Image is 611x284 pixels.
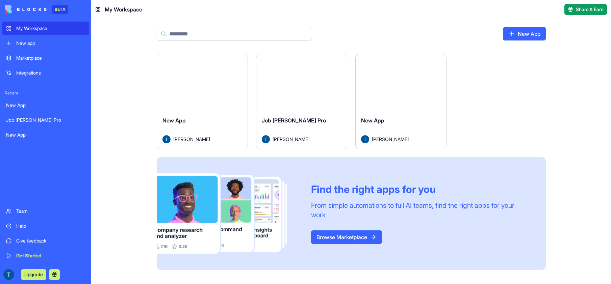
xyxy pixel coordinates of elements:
[262,117,326,124] span: Job [PERSON_NAME] Pro
[2,22,89,35] a: My Workspace
[16,237,85,244] div: Give feedback
[372,136,409,143] span: [PERSON_NAME]
[162,135,171,143] img: Avatar
[2,98,89,112] a: New App
[3,269,14,280] img: ACg8ocI78nP_w866sDBFFHxnRnBL6-zh8GfiopHMgZRr8okL_WAsQdY=s96-c
[16,40,85,47] div: New app
[6,102,85,109] div: New App
[2,66,89,80] a: Integrations
[273,136,309,143] span: [PERSON_NAME]
[162,117,186,124] span: New App
[16,25,85,32] div: My Workspace
[16,69,85,76] div: Integrations
[311,201,530,220] div: From simple automations to full AI teams, find the right apps for your work
[6,132,85,138] div: New App
[576,6,604,13] span: Share & Earn
[2,234,89,248] a: Give feedback
[21,269,46,280] button: Upgrade
[5,5,47,14] img: logo
[2,90,89,96] span: Recent
[105,5,142,13] span: My Workspace
[564,4,607,15] button: Share & Earn
[2,36,89,50] a: New app
[262,135,270,143] img: Avatar
[5,5,68,14] a: BETA
[311,230,382,244] a: Browse Marketplace
[2,113,89,127] a: Job [PERSON_NAME] Pro
[361,117,384,124] span: New App
[6,117,85,123] div: Job [PERSON_NAME] Pro
[157,54,248,149] a: New AppAvatar[PERSON_NAME]
[2,219,89,233] a: Help
[2,128,89,142] a: New App
[16,252,85,259] div: Get Started
[52,5,68,14] div: BETA
[157,173,300,254] img: Frame_181_egmpey.png
[2,249,89,262] a: Get Started
[173,136,210,143] span: [PERSON_NAME]
[355,54,447,149] a: New AppAvatar[PERSON_NAME]
[16,208,85,215] div: Team
[361,135,369,143] img: Avatar
[2,204,89,218] a: Team
[503,27,546,40] a: New App
[256,54,347,149] a: Job [PERSON_NAME] ProAvatar[PERSON_NAME]
[2,51,89,65] a: Marketplace
[16,55,85,61] div: Marketplace
[21,271,46,278] a: Upgrade
[16,223,85,229] div: Help
[311,183,530,195] div: Find the right apps for you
